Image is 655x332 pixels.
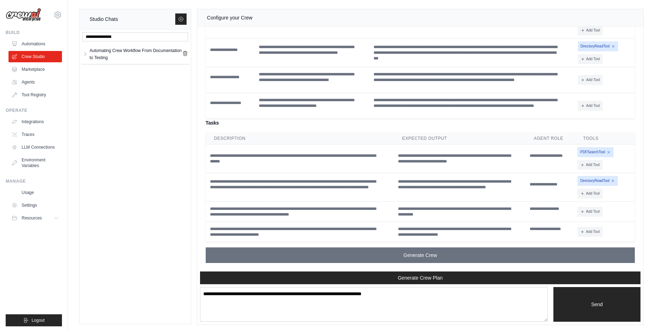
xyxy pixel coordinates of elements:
a: Usage [8,187,62,198]
button: Add Tool [577,207,603,217]
button: Resources [8,212,62,224]
a: Automating Crew Workflow From Documentation to Testing [88,47,182,61]
th: Expected Output [394,133,525,144]
button: Add Tool [577,160,603,170]
th: Agent Role [525,133,575,144]
a: Integrations [8,116,62,127]
button: Generate Crew [206,247,635,263]
button: Add Tool [578,101,603,111]
a: LLM Connections [8,142,62,153]
span: PDFSearchTool [577,147,614,157]
img: Logo [6,8,41,22]
a: Tool Registry [8,89,62,101]
div: Automating Crew Workflow From Documentation to Testing [90,47,182,61]
th: Description [206,133,394,144]
button: Send [553,287,640,322]
div: Configure your Crew [207,13,252,22]
span: DirectoryReadTool [578,41,618,51]
div: Build [6,30,62,35]
button: Add Tool [577,227,603,237]
th: Tools [575,133,635,144]
div: Operate [6,108,62,113]
a: Marketplace [8,64,62,75]
span: Resources [22,215,42,221]
button: Add Tool [578,25,603,35]
span: Generate Crew [403,252,437,259]
a: Environment Variables [8,154,62,171]
span: DirectoryReadTool [577,176,618,186]
a: Automations [8,38,62,50]
a: Settings [8,200,62,211]
button: Add Tool [578,75,603,85]
div: Manage [6,178,62,184]
div: Studio Chats [90,15,118,23]
button: Add Tool [577,189,603,199]
h4: Tasks [206,119,635,127]
a: Agents [8,76,62,88]
a: Crew Studio [8,51,62,62]
button: Logout [6,314,62,326]
a: Traces [8,129,62,140]
button: Generate Crew Plan [200,271,640,284]
button: Add Tool [578,54,603,64]
span: Logout [32,317,45,323]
